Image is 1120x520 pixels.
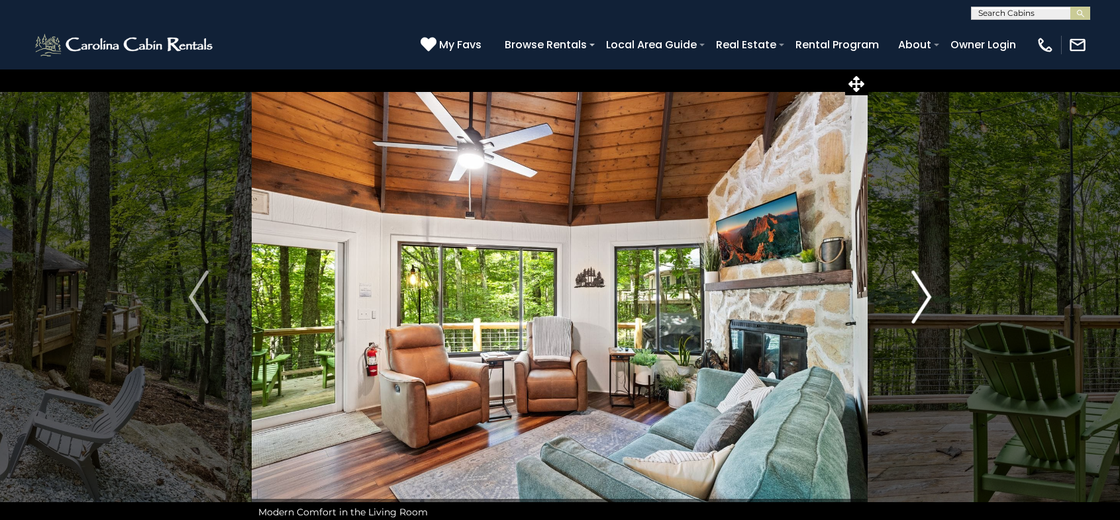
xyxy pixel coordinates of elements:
[789,33,886,56] a: Rental Program
[421,36,485,54] a: My Favs
[944,33,1023,56] a: Owner Login
[33,32,217,58] img: White-1-2.png
[891,33,938,56] a: About
[1036,36,1054,54] img: phone-regular-white.png
[189,271,209,324] img: arrow
[709,33,783,56] a: Real Estate
[911,271,931,324] img: arrow
[599,33,703,56] a: Local Area Guide
[439,36,482,53] span: My Favs
[1068,36,1087,54] img: mail-regular-white.png
[498,33,593,56] a: Browse Rentals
